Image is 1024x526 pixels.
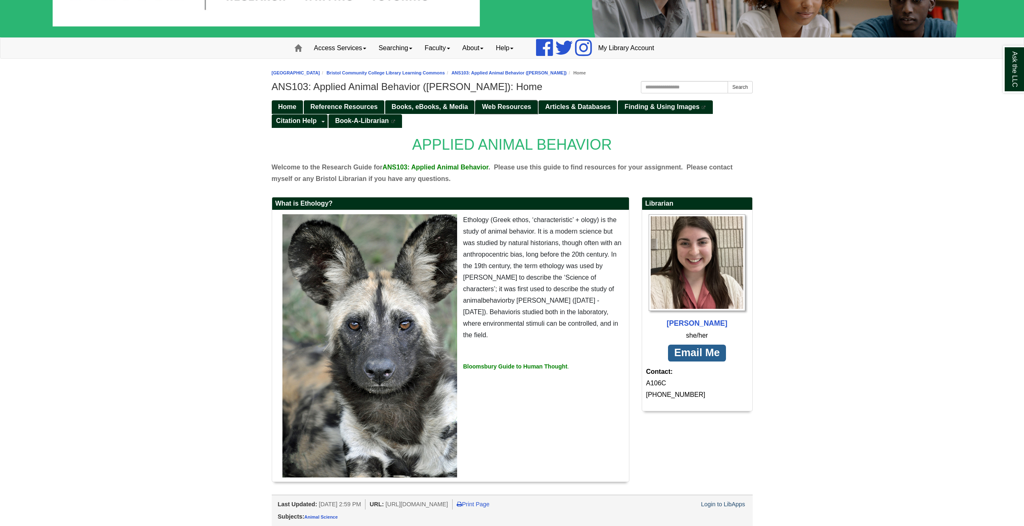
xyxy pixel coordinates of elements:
[545,103,610,110] span: Articles & Databases
[475,100,538,114] a: Web Resources
[490,38,520,58] a: Help
[386,501,448,507] span: [URL][DOMAIN_NAME]
[391,120,395,123] i: This link opens in a new window
[592,38,660,58] a: My Library Account
[326,70,445,75] a: Bristol Community College Library Learning Commons
[412,136,612,153] span: APPLIED ANIMAL BEHAVIOR
[282,214,457,477] img: African Wild Dog
[319,501,361,507] span: [DATE] 2:59 PM
[646,378,748,389] div: A106C
[308,38,372,58] a: Access Services
[451,70,566,75] a: ANS103: Applied Animal Behavior ([PERSON_NAME])
[370,501,384,507] span: URL:
[649,214,746,311] img: Profile Photo
[335,117,389,124] span: Book-A-Librarian
[668,345,726,361] a: Email Me
[272,197,629,210] h2: What is Ethology?
[272,164,733,182] span: . Please contact myself or any Bristol Librarian if you have any questions.
[624,103,699,110] span: Finding & Using Images
[456,38,490,58] a: About
[646,366,748,378] strong: Contact:
[278,103,296,110] span: Home
[372,38,418,58] a: Searching
[418,38,456,58] a: Faculty
[385,100,475,114] a: Books, eBooks, & Media
[728,81,752,93] button: Search
[642,197,752,210] h2: Librarian
[488,164,681,171] span: . Please use this guide to find resources for your assignment
[276,117,317,124] span: Citation Help
[272,100,303,114] a: Home
[482,103,531,110] span: Web Resources
[272,81,753,93] h1: ANS103: Applied Animal Behavior ([PERSON_NAME]): Home
[567,363,569,370] span: .
[494,308,515,315] span: ehavior
[278,513,305,520] span: Subjects:
[618,100,712,114] a: Finding & Using Images
[457,501,462,507] i: Print Page
[567,69,586,77] li: Home
[483,297,508,304] span: behavior
[310,103,378,110] span: Reference Resources
[457,501,490,507] a: Print Page
[701,106,706,109] i: This link opens in a new window
[646,330,748,341] div: she/her
[304,100,384,114] a: Reference Resources
[392,103,468,110] span: Books, eBooks, & Media
[304,514,337,519] a: Animal Science
[646,389,748,401] div: [PHONE_NUMBER]
[278,501,317,507] span: Last Updated:
[463,363,568,370] a: Bloomsbury Guide to Human Thought
[272,164,383,171] span: Welcome to the Research Guide for
[383,164,489,171] span: ANS103: Applied Animal Behavior
[328,114,402,128] a: Book-A-Librarian
[272,100,753,127] div: Guide Pages
[646,317,748,330] div: [PERSON_NAME]
[272,70,320,75] a: [GEOGRAPHIC_DATA]
[463,216,622,338] span: Ethology (Greek ethos, ‘characteristic’ + ology) is the study of animal behavior. It is a modern ...
[539,100,617,114] a: Articles & Databases
[646,214,748,330] a: Profile Photo [PERSON_NAME]
[701,501,745,507] a: Login to LibApps
[272,69,753,77] nav: breadcrumb
[272,114,319,128] a: Citation Help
